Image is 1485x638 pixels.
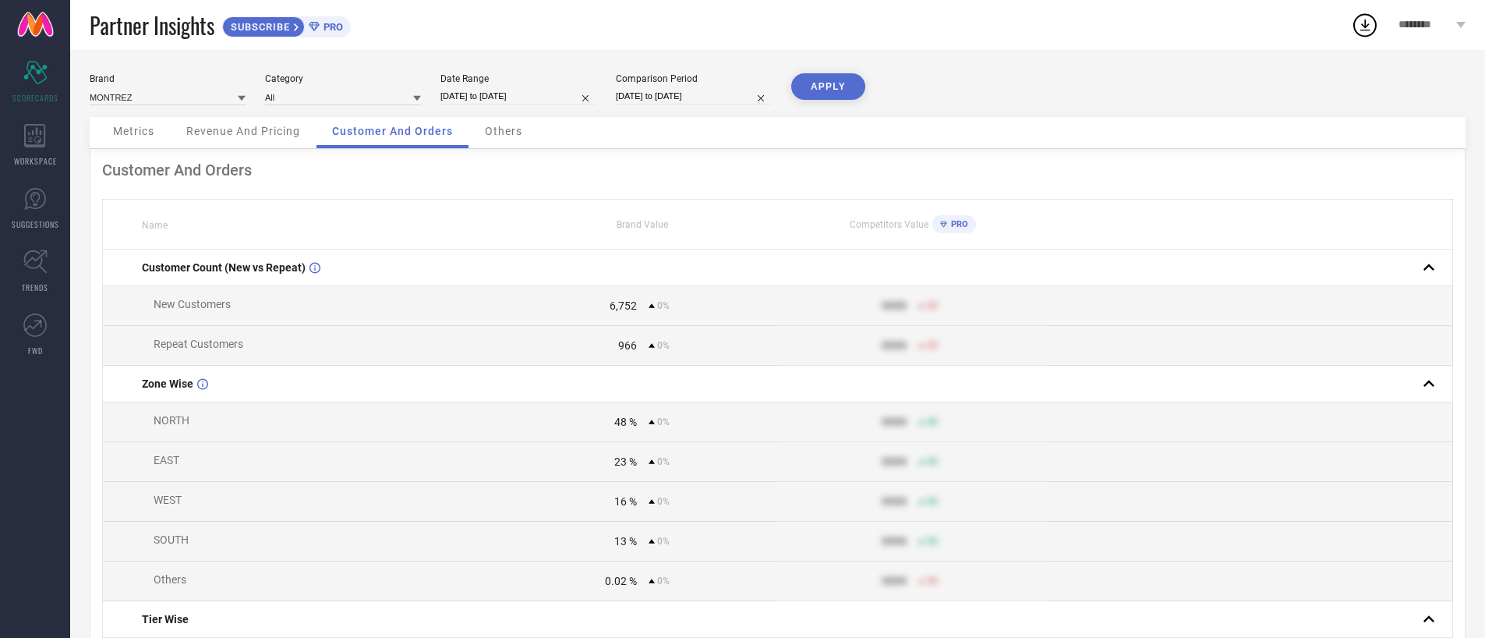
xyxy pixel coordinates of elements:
span: Customer And Orders [332,125,453,137]
span: Competitors Value [850,219,928,230]
div: Category [265,73,421,84]
span: Tier Wise [142,613,189,626]
span: Customer Count (New vs Repeat) [142,261,306,274]
span: 50 [927,496,938,507]
a: SUBSCRIBEPRO [222,12,351,37]
span: 50 [927,576,938,587]
span: WEST [154,494,182,506]
div: 9999 [882,535,907,548]
div: 966 [618,339,637,352]
div: 9999 [882,300,907,312]
div: 9999 [882,495,907,508]
span: Zone Wise [142,377,193,390]
span: SUBSCRIBE [223,21,294,33]
input: Select date range [440,88,596,105]
span: 50 [927,416,938,427]
div: 13 % [614,535,637,548]
span: SCORECARDS [12,92,58,104]
div: Brand [90,73,246,84]
span: SOUTH [154,533,189,546]
span: Brand Value [617,219,668,230]
span: Name [142,220,168,231]
span: Repeat Customers [154,338,243,350]
span: 0% [657,340,670,351]
span: FWD [28,345,43,356]
span: EAST [154,454,179,466]
span: WORKSPACE [14,155,57,167]
span: PRO [320,21,343,33]
span: 50 [927,300,938,311]
span: 50 [927,456,938,467]
div: Open download list [1351,11,1379,39]
span: New Customers [154,298,231,310]
div: 9999 [882,339,907,352]
span: 0% [657,456,670,467]
div: 6,752 [610,300,637,312]
div: Customer And Orders [102,161,1453,179]
span: 0% [657,416,670,427]
div: Comparison Period [616,73,772,84]
span: 0% [657,536,670,547]
span: Others [154,573,186,586]
div: Date Range [440,73,596,84]
span: 0% [657,576,670,587]
div: 0.02 % [605,575,637,587]
span: Revenue And Pricing [186,125,300,137]
button: APPLY [791,73,865,100]
div: 23 % [614,455,637,468]
span: Metrics [113,125,154,137]
span: Partner Insights [90,9,214,41]
span: PRO [947,219,968,229]
input: Select comparison period [616,88,772,105]
div: 9999 [882,455,907,468]
span: 50 [927,536,938,547]
div: 9999 [882,416,907,428]
span: Others [485,125,522,137]
span: 0% [657,496,670,507]
span: SUGGESTIONS [12,218,59,230]
div: 16 % [614,495,637,508]
span: NORTH [154,414,189,427]
div: 9999 [882,575,907,587]
div: 48 % [614,416,637,428]
span: TRENDS [22,282,48,293]
span: 50 [927,340,938,351]
span: 0% [657,300,670,311]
